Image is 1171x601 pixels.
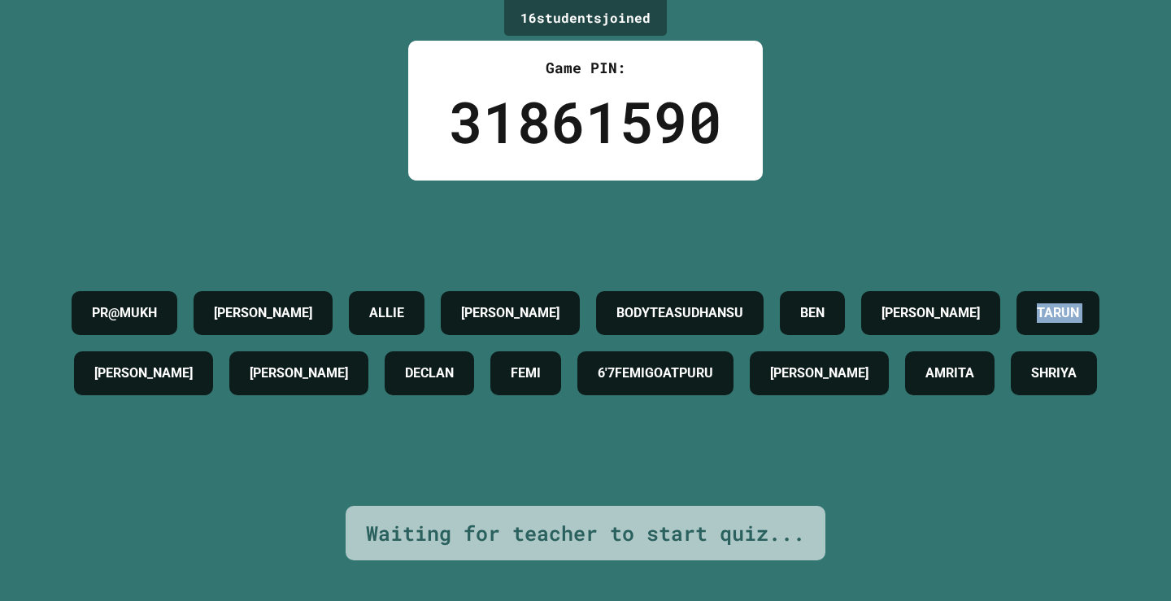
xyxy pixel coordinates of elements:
[214,303,312,323] h4: [PERSON_NAME]
[770,364,868,383] h4: [PERSON_NAME]
[800,303,825,323] h4: BEN
[1031,364,1077,383] h4: SHRIYA
[461,303,559,323] h4: [PERSON_NAME]
[94,364,193,383] h4: [PERSON_NAME]
[250,364,348,383] h4: [PERSON_NAME]
[92,303,157,323] h4: PR@MUKH
[598,364,713,383] h4: 6'7FEMIGOATPURU
[616,303,743,323] h4: BODYTEASUDHANSU
[369,303,404,323] h4: ALLIE
[511,364,541,383] h4: FEMI
[366,518,805,549] div: Waiting for teacher to start quiz...
[449,57,722,79] div: Game PIN:
[1037,303,1079,323] h4: TARUN
[449,79,722,164] div: 31861590
[405,364,454,383] h4: DECLAN
[882,303,980,323] h4: [PERSON_NAME]
[925,364,974,383] h4: AMRITA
